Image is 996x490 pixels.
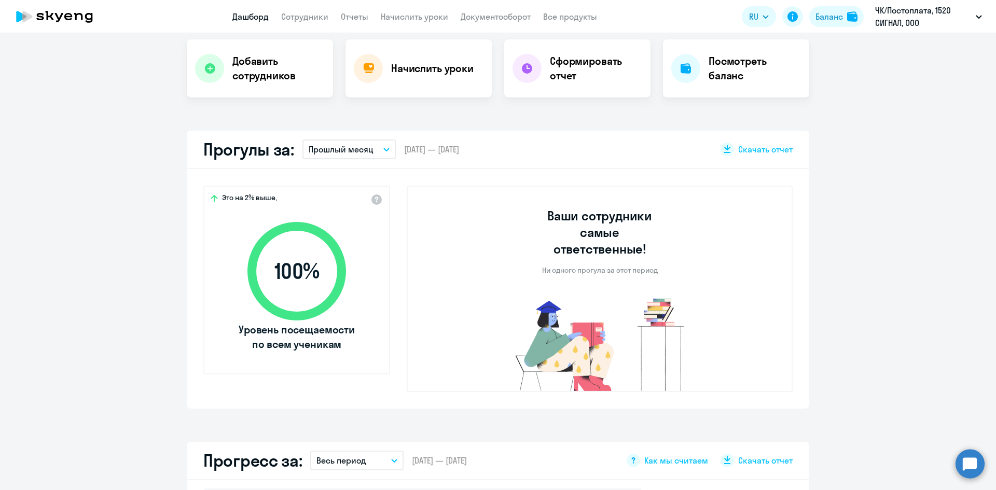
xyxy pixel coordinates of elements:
[644,455,708,466] span: Как мы считаем
[281,11,328,22] a: Сотрудники
[749,10,758,23] span: RU
[742,6,776,27] button: RU
[203,450,302,471] h2: Прогресс за:
[302,139,396,159] button: Прошлый месяц
[232,54,325,83] h4: Добавить сотрудников
[809,6,864,27] button: Балансbalance
[222,193,277,205] span: Это на 2% выше,
[391,61,474,76] h4: Начислить уроки
[341,11,368,22] a: Отчеты
[847,11,857,22] img: balance
[870,4,987,29] button: ЧК/Постоплата, 1520 СИГНАЛ, ООО
[381,11,448,22] a: Начислить уроки
[542,265,658,275] p: Ни одного прогула за этот период
[412,455,467,466] span: [DATE] — [DATE]
[875,4,972,29] p: ЧК/Постоплата, 1520 СИГНАЛ, ООО
[496,296,704,391] img: no-truants
[203,139,294,160] h2: Прогулы за:
[543,11,597,22] a: Все продукты
[709,54,801,83] h4: Посмотреть баланс
[237,323,356,352] span: Уровень посещаемости по всем ученикам
[550,54,642,83] h4: Сформировать отчет
[738,455,793,466] span: Скачать отчет
[309,143,374,156] p: Прошлый месяц
[533,207,667,257] h3: Ваши сотрудники самые ответственные!
[237,259,356,284] span: 100 %
[404,144,459,155] span: [DATE] — [DATE]
[461,11,531,22] a: Документооборот
[815,10,843,23] div: Баланс
[232,11,269,22] a: Дашборд
[310,451,404,470] button: Весь период
[738,144,793,155] span: Скачать отчет
[316,454,366,467] p: Весь период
